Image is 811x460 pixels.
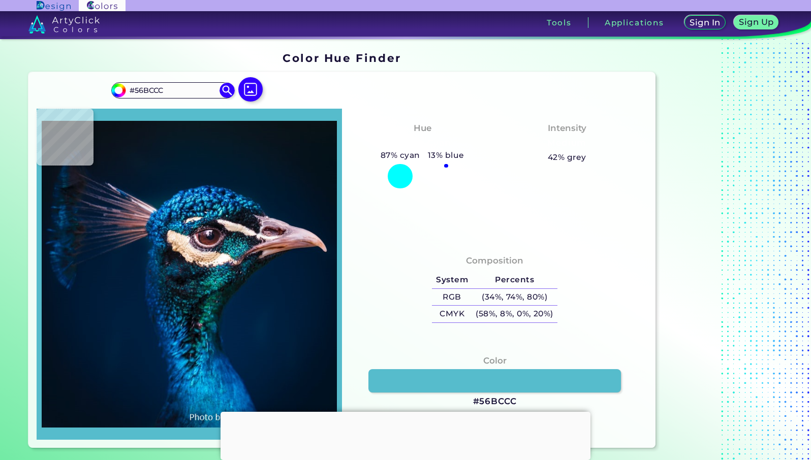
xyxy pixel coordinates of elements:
h5: Sign Up [740,18,772,26]
h3: #56BCCC [473,396,517,408]
h5: 13% blue [424,149,468,162]
img: icon picture [238,77,263,102]
input: type color.. [126,83,220,97]
h3: Tools [547,19,572,26]
h5: CMYK [432,306,472,322]
h5: System [432,272,472,288]
h3: Bluish Cyan [389,137,455,149]
h5: Sign In [691,19,719,26]
h4: Intensity [548,121,586,136]
h4: Color [483,353,507,368]
h3: Medium [543,137,591,149]
img: ArtyClick Design logo [37,1,71,11]
h5: RGB [432,289,472,306]
a: Sign Up [736,16,776,29]
iframe: Advertisement [221,412,590,457]
h5: (58%, 8%, 0%, 20%) [472,306,557,322]
img: icon search [220,83,235,98]
img: logo_artyclick_colors_white.svg [28,15,100,34]
h1: Color Hue Finder [283,50,401,65]
a: Sign In [687,16,724,29]
h5: 87% cyan [377,149,424,162]
h5: (34%, 74%, 80%) [472,289,557,306]
h4: Composition [466,253,523,268]
h5: 42% grey [548,151,586,164]
h5: Percents [472,272,557,288]
img: img_pavlin.jpg [42,114,337,435]
h4: Hue [414,121,431,136]
h3: Applications [605,19,664,26]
